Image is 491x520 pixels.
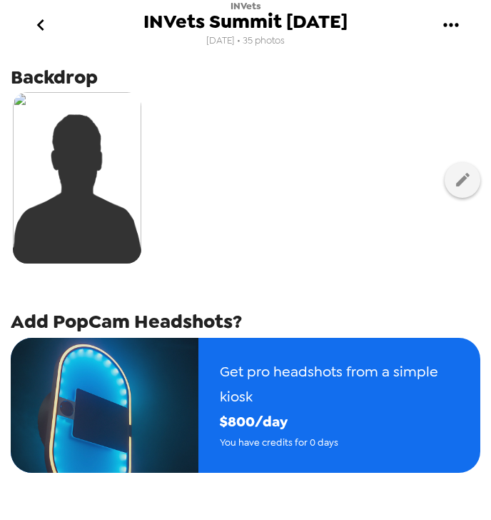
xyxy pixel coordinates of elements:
span: $ 800 /day [220,409,459,434]
button: go back [17,2,64,49]
img: popcam example [11,338,198,472]
span: INVets Summit [DATE] [143,12,348,31]
button: Get pro headshots from a simple kiosk$800/dayYou have credits for 0 days [11,338,480,472]
span: Backdrop [11,64,98,90]
span: You have credits for 0 days [220,434,459,451]
span: Add PopCam Headshots? [11,309,242,334]
span: [DATE] • 35 photos [206,31,285,51]
span: Get pro headshots from a simple kiosk [220,359,459,409]
img: silhouette [13,92,141,264]
button: gallery menu [427,2,474,49]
